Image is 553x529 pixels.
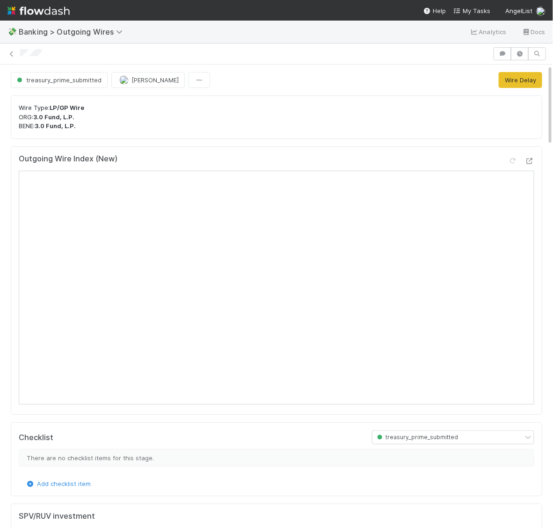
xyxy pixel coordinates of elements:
span: My Tasks [453,7,490,14]
div: There are no checklist items for this stage. [19,449,534,467]
button: Wire Delay [499,72,542,88]
h5: Checklist [19,433,53,442]
span: Banking > Outgoing Wires [19,27,127,36]
strong: 3.0 Fund, L.P. [35,122,76,130]
a: Add checklist item [26,480,91,487]
img: avatar_041b9f3e-9684-4023-b9b7-2f10de55285d.png [536,7,546,16]
div: Help [423,6,446,15]
span: treasury_prime_submitted [375,434,458,441]
span: AngelList [505,7,532,14]
a: Docs [522,26,546,37]
img: logo-inverted-e16ddd16eac7371096b0.svg [7,3,70,19]
h5: SPV/RUV investment [19,512,95,521]
a: My Tasks [453,6,490,15]
button: [PERSON_NAME] [111,72,185,88]
span: 💸 [7,28,17,36]
strong: 3.0 Fund, L.P. [33,113,74,121]
strong: LP/GP Wire [50,104,84,111]
p: Wire Type: ORG: BENE: [19,103,534,131]
h5: Outgoing Wire Index (New) [19,154,117,164]
a: Analytics [470,26,507,37]
img: avatar_0ae9f177-8298-4ebf-a6c9-cc5c28f3c454.png [119,75,129,85]
span: [PERSON_NAME] [131,76,179,84]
